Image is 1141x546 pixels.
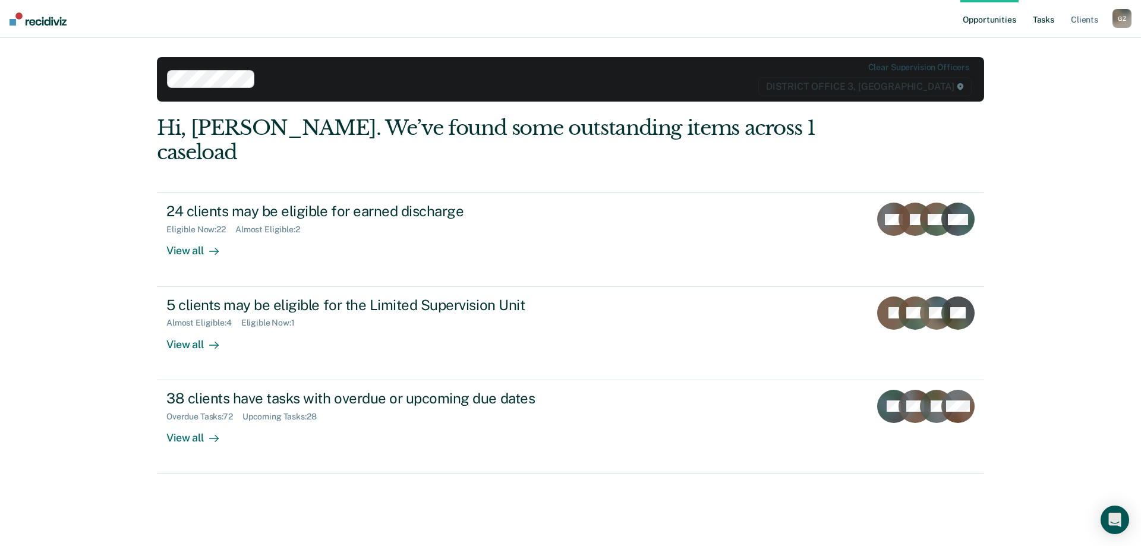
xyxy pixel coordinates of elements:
[157,116,819,165] div: Hi, [PERSON_NAME]. We’ve found some outstanding items across 1 caseload
[157,192,984,286] a: 24 clients may be eligible for earned dischargeEligible Now:22Almost Eligible:2View all
[166,421,233,444] div: View all
[166,412,242,422] div: Overdue Tasks : 72
[868,62,969,72] div: Clear supervision officers
[1101,506,1129,534] div: Open Intercom Messenger
[166,328,233,351] div: View all
[758,77,972,96] span: DISTRICT OFFICE 3, [GEOGRAPHIC_DATA]
[157,287,984,380] a: 5 clients may be eligible for the Limited Supervision UnitAlmost Eligible:4Eligible Now:1View all
[166,296,584,314] div: 5 clients may be eligible for the Limited Supervision Unit
[157,380,984,474] a: 38 clients have tasks with overdue or upcoming due datesOverdue Tasks:72Upcoming Tasks:28View all
[10,12,67,26] img: Recidiviz
[1112,9,1131,28] div: G Z
[166,235,233,258] div: View all
[242,412,326,422] div: Upcoming Tasks : 28
[166,203,584,220] div: 24 clients may be eligible for earned discharge
[235,225,310,235] div: Almost Eligible : 2
[166,390,584,407] div: 38 clients have tasks with overdue or upcoming due dates
[166,225,235,235] div: Eligible Now : 22
[241,318,304,328] div: Eligible Now : 1
[166,318,241,328] div: Almost Eligible : 4
[1112,9,1131,28] button: GZ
